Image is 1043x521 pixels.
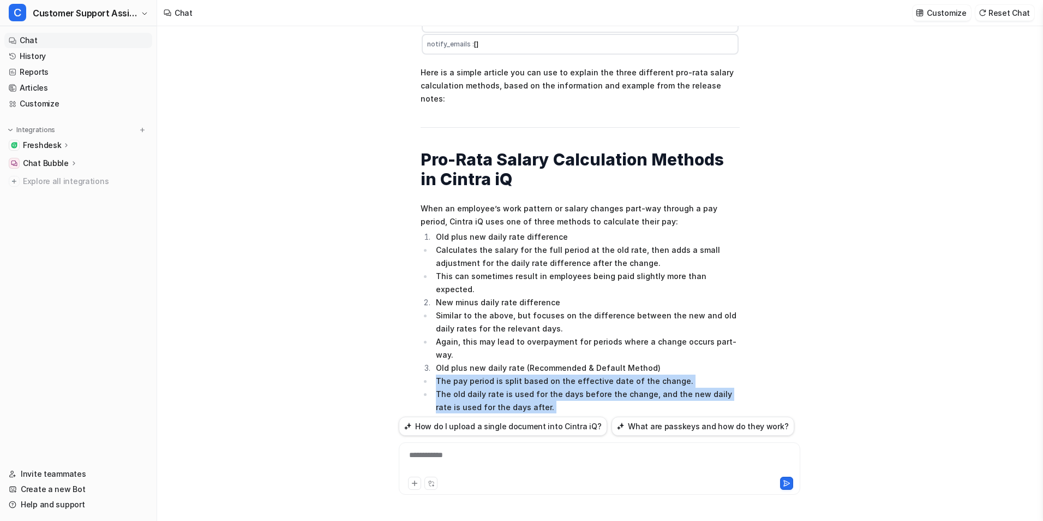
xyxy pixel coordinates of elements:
img: reset [979,9,986,17]
span: notify_emails : [427,40,474,48]
span: [] [474,40,478,48]
a: Invite teammates [4,466,152,482]
li: Old plus new daily rate (Recommended & Default Method) [433,362,740,375]
img: customize [916,9,924,17]
button: Integrations [4,125,58,135]
li: Similar to the above, but focuses on the difference between the new and old daily rates for the r... [433,309,740,335]
li: Calculates the salary for the full period at the old rate, then adds a small adjustment for the d... [433,244,740,270]
button: Reset Chat [975,5,1034,21]
span: Customer Support Assistant [33,5,138,21]
p: When an employee’s work pattern or salary changes part-way through a pay period, Cintra iQ uses o... [421,202,740,228]
li: This can sometimes result in employees being paid slightly more than expected. [433,270,740,296]
a: Create a new Bot [4,482,152,497]
p: Integrations [16,126,55,134]
li: Old plus new daily rate difference [433,230,740,244]
p: Here is a simple article you can use to explain the three different pro-rata salary calculation m... [421,66,740,105]
img: menu_add.svg [139,126,146,134]
li: The pay period is split based on the effective date of the change. [433,375,740,388]
a: History [4,49,152,64]
button: What are passkeys and how do they work? [612,417,794,436]
li: Again, this may lead to overpayment for periods where a change occurs part-way. [433,335,740,362]
img: Chat Bubble [11,160,17,167]
p: Customize [927,7,966,19]
a: Reports [4,64,152,80]
img: explore all integrations [9,176,20,187]
a: Articles [4,80,152,96]
div: Chat [175,7,193,19]
a: Chat [4,33,152,48]
img: expand menu [7,126,14,134]
a: Help and support [4,497,152,512]
li: New minus daily rate difference [433,296,740,309]
a: Customize [4,96,152,111]
span: C [9,4,26,21]
img: Freshdesk [11,142,17,149]
li: The old daily rate is used for the days before the change, and the new daily rate is used for the... [433,388,740,414]
p: Chat Bubble [23,158,69,169]
h1: Pro-Rata Salary Calculation Methods in Cintra iQ [421,150,740,189]
button: How do I upload a single document into Cintra iQ? [399,417,607,436]
p: Freshdesk [23,140,61,151]
button: Customize [913,5,970,21]
a: Explore all integrations [4,174,152,189]
span: Explore all integrations [23,173,148,190]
